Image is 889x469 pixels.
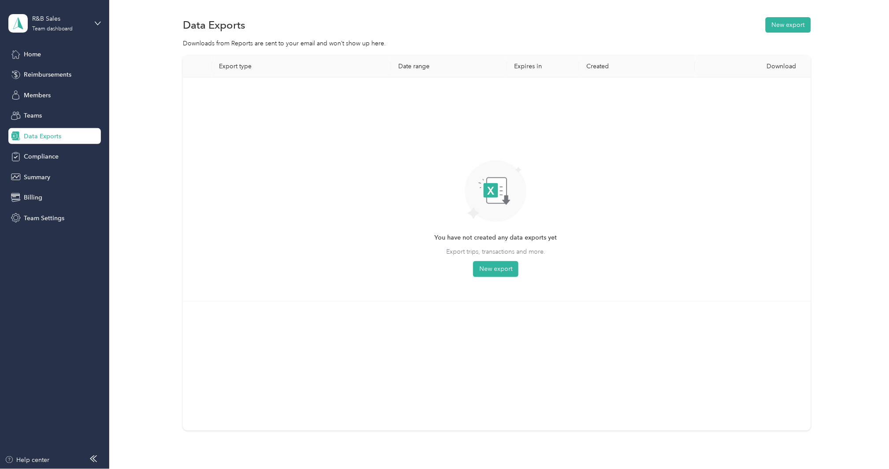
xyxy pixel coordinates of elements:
[24,152,59,161] span: Compliance
[24,193,42,202] span: Billing
[24,111,42,120] span: Teams
[24,91,51,100] span: Members
[766,17,811,33] button: New export
[24,50,41,59] span: Home
[507,55,579,78] th: Expires in
[212,55,391,78] th: Export type
[33,26,73,32] div: Team dashboard
[33,14,88,23] div: R&B Sales
[391,55,507,78] th: Date range
[5,455,50,465] button: Help center
[446,247,545,256] span: Export trips, transactions and more.
[579,55,695,78] th: Created
[24,214,64,223] span: Team Settings
[24,173,50,182] span: Summary
[24,70,71,79] span: Reimbursements
[183,39,811,48] div: Downloads from Reports are sent to your email and won’t show up here.
[702,63,804,70] div: Download
[183,20,245,30] h1: Data Exports
[473,261,519,277] button: New export
[24,132,61,141] span: Data Exports
[435,233,557,243] span: You have not created any data exports yet
[840,420,889,469] iframe: Everlance-gr Chat Button Frame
